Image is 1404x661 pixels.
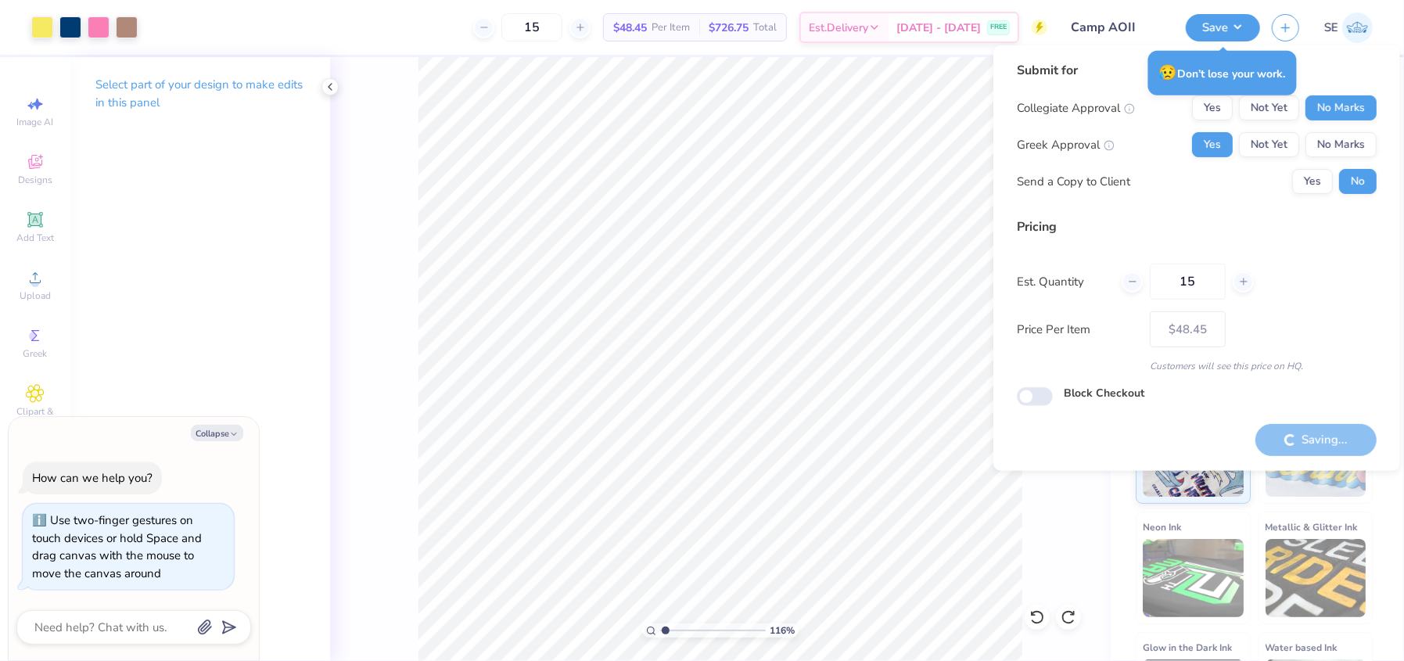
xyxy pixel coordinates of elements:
[1064,385,1144,401] label: Block Checkout
[652,20,690,36] span: Per Item
[1017,173,1130,191] div: Send a Copy to Client
[18,174,52,186] span: Designs
[191,425,243,441] button: Collapse
[501,13,562,41] input: – –
[1192,95,1233,120] button: Yes
[95,76,305,112] p: Select part of your design to make edits in this panel
[1192,132,1233,157] button: Yes
[1150,264,1226,300] input: – –
[1143,519,1181,535] span: Neon Ink
[1017,321,1138,339] label: Price Per Item
[20,289,51,302] span: Upload
[1059,12,1174,43] input: Untitled Design
[23,347,48,360] span: Greek
[1324,13,1373,43] a: SE
[1159,63,1178,83] span: 😥
[16,232,54,244] span: Add Text
[1305,95,1377,120] button: No Marks
[1339,169,1377,194] button: No
[8,405,63,430] span: Clipart & logos
[1186,14,1260,41] button: Save
[1017,273,1110,291] label: Est. Quantity
[1143,539,1244,617] img: Neon Ink
[770,623,795,638] span: 116 %
[1266,519,1358,535] span: Metallic & Glitter Ink
[1342,13,1373,43] img: Shirley Evaleen B
[1324,19,1338,37] span: SE
[1143,639,1232,656] span: Glow in the Dark Ink
[32,512,202,581] div: Use two-finger gestures on touch devices or hold Space and drag canvas with the mouse to move the...
[753,20,777,36] span: Total
[1017,217,1377,236] div: Pricing
[1266,639,1338,656] span: Water based Ink
[1239,95,1299,120] button: Not Yet
[1017,136,1115,154] div: Greek Approval
[17,116,54,128] span: Image AI
[1017,61,1377,80] div: Submit for
[990,22,1007,33] span: FREE
[1292,169,1333,194] button: Yes
[1017,359,1377,373] div: Customers will see this price on HQ.
[1239,132,1299,157] button: Not Yet
[1148,51,1297,95] div: Don’t lose your work.
[1266,539,1366,617] img: Metallic & Glitter Ink
[809,20,868,36] span: Est. Delivery
[1017,99,1135,117] div: Collegiate Approval
[32,470,153,486] div: How can we help you?
[613,20,647,36] span: $48.45
[896,20,981,36] span: [DATE] - [DATE]
[709,20,749,36] span: $726.75
[1305,132,1377,157] button: No Marks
